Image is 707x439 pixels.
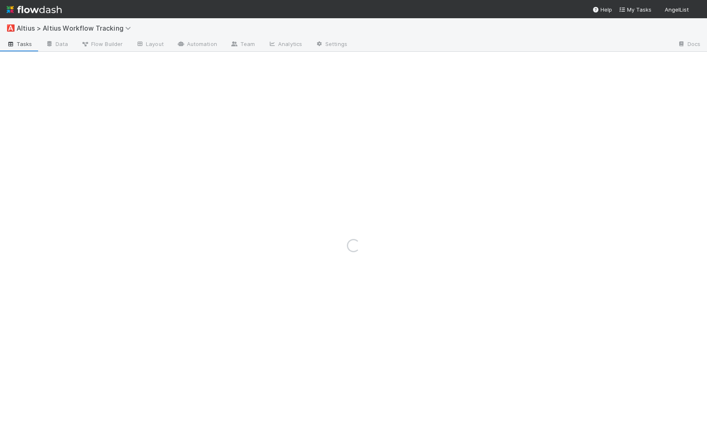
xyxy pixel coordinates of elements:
[39,38,75,51] a: Data
[129,38,170,51] a: Layout
[665,6,689,13] span: AngelList
[17,24,135,32] span: Altius > Altius Workflow Tracking
[7,40,32,48] span: Tasks
[671,38,707,51] a: Docs
[7,2,62,17] img: logo-inverted-e16ddd16eac7371096b0.svg
[170,38,224,51] a: Automation
[619,6,651,13] span: My Tasks
[692,6,700,14] img: avatar_5d1523cf-d377-42ee-9d1c-1d238f0f126b.png
[592,5,612,14] div: Help
[224,38,261,51] a: Team
[7,24,15,31] span: 🅰️
[619,5,651,14] a: My Tasks
[81,40,123,48] span: Flow Builder
[309,38,354,51] a: Settings
[261,38,309,51] a: Analytics
[75,38,129,51] a: Flow Builder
